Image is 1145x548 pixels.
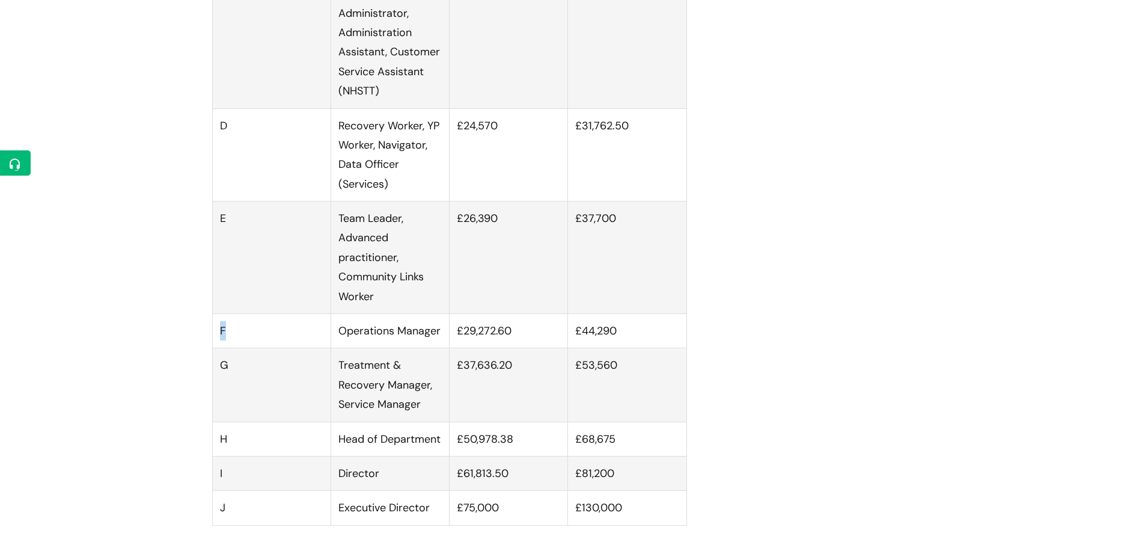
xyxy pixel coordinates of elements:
[212,108,331,202] td: D
[212,422,331,456] td: H
[212,348,331,422] td: G
[450,348,568,422] td: £37,636.20
[568,348,686,422] td: £53,560
[450,491,568,525] td: £75,000
[212,456,331,490] td: I
[450,422,568,456] td: £50,978.38
[331,348,449,422] td: Treatment & Recovery Manager, Service Manager
[568,202,686,314] td: £37,700
[331,108,449,202] td: Recovery Worker, YP Worker, Navigator, Data Officer (Services)
[568,422,686,456] td: £68,675
[568,456,686,490] td: £81,200
[212,491,331,525] td: J
[568,491,686,525] td: £130,000
[450,314,568,348] td: £29,272.60
[331,422,449,456] td: Head of Department
[331,491,449,525] td: Executive Director
[331,314,449,348] td: Operations Manager
[212,314,331,348] td: F
[331,456,449,490] td: Director
[568,314,686,348] td: £44,290
[450,456,568,490] td: £61,813.50
[450,202,568,314] td: £26,390
[212,202,331,314] td: E
[450,108,568,202] td: £24,570
[331,202,449,314] td: Team Leader, Advanced practitioner, Community Links Worker
[568,108,686,202] td: £31,762.50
